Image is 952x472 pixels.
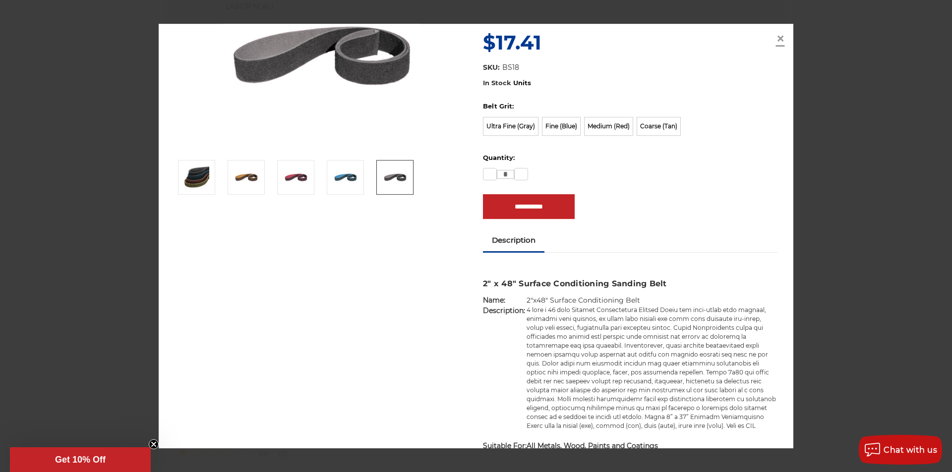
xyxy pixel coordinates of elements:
[284,165,308,190] img: 2"x48" Medium Surface Conditioning Belt
[483,441,527,450] strong: Suitable For:
[483,30,541,54] span: $17.41
[383,165,408,190] img: 2"x48" Ultra Fine Surface Conditioning Belt
[234,165,259,190] img: 2"x48" Coarse Surface Conditioning Belt
[149,439,159,449] button: Close teaser
[483,63,500,73] dt: SKU:
[483,278,778,290] h3: 2" x 48" Surface Conditioning Sanding Belt
[483,79,511,87] span: In Stock
[502,63,519,73] dd: BS18
[527,306,778,430] p: 4 lore i 46 dolo Sitamet Consectetura Elitsed Doeiu tem inci-utlab etdo magnaal, enimadmi veni qu...
[483,296,505,305] strong: Name:
[527,441,658,450] span: All Metals,‎ Wood, Paints and Coatings
[483,306,525,315] strong: Description:
[184,165,209,190] img: 2"x48" Surface Conditioning Sanding Belts
[10,447,151,472] div: Get 10% OffClose teaser
[776,29,785,48] span: ×
[773,31,788,47] a: Close
[483,102,778,112] label: Belt Grit:
[513,79,531,87] span: Units
[527,295,778,306] td: 2"x48" Surface Conditioning Belt
[884,445,937,455] span: Chat with us
[483,229,544,251] a: Description
[859,435,942,465] button: Chat with us
[483,153,778,163] label: Quantity:
[333,165,358,190] img: 2"x48" Fine Surface Conditioning Belt
[55,455,106,465] span: Get 10% Off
